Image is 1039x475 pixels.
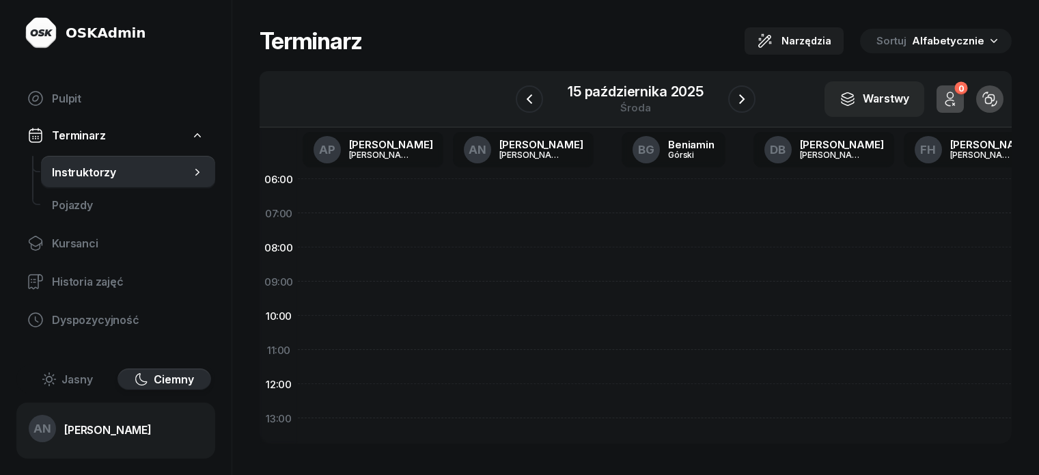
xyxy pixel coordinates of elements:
[64,424,152,435] div: [PERSON_NAME]
[499,150,565,159] div: [PERSON_NAME]
[66,23,146,42] div: OSKAdmin
[260,230,298,264] div: 08:00
[16,265,215,298] a: Historia zajęć
[25,16,57,49] img: logo-light@2x.png
[16,82,215,115] a: Pulpit
[52,92,204,105] span: Pulpit
[20,368,115,390] button: Jasny
[860,29,1012,53] button: Sortuj Alfabetycznie
[499,139,583,150] div: [PERSON_NAME]
[52,314,204,327] span: Dyspozycyjność
[303,132,444,167] a: AP[PERSON_NAME][PERSON_NAME]
[260,435,298,470] div: 14:00
[781,33,831,49] span: Narzędzia
[349,150,415,159] div: [PERSON_NAME]
[950,139,1034,150] div: [PERSON_NAME]
[117,368,212,390] button: Ciemny
[840,91,909,107] div: Warstwy
[260,367,298,401] div: 12:00
[319,144,335,156] span: AP
[154,373,194,386] span: Ciemny
[33,423,51,435] span: AN
[16,120,215,150] a: Terminarz
[920,144,936,156] span: FH
[16,227,215,260] a: Kursanci
[950,150,1016,159] div: [PERSON_NAME]
[825,81,924,117] button: Warstwy
[16,303,215,336] a: Dyspozycyjność
[954,81,967,94] div: 0
[260,196,298,230] div: 07:00
[260,29,362,53] h1: Terminarz
[453,132,594,167] a: AN[PERSON_NAME][PERSON_NAME]
[668,150,715,159] div: Górski
[876,35,909,47] span: Sortuj
[260,162,298,196] div: 06:00
[52,129,106,142] span: Terminarz
[52,199,204,212] span: Pojazdy
[668,139,715,150] div: Beniamin
[52,237,204,250] span: Kursanci
[800,150,865,159] div: [PERSON_NAME]
[349,139,433,150] div: [PERSON_NAME]
[469,144,486,156] span: AN
[260,401,298,435] div: 13:00
[568,103,704,113] div: środa
[753,132,895,167] a: DB[PERSON_NAME][PERSON_NAME]
[61,373,93,386] span: Jasny
[568,85,704,98] div: 15 października 2025
[745,27,844,55] button: Narzędzia
[770,144,786,156] span: DB
[260,333,298,367] div: 11:00
[41,189,215,221] a: Pojazdy
[52,275,204,288] span: Historia zajęć
[937,85,964,113] button: 0
[260,264,298,299] div: 09:00
[622,132,725,167] a: BGBeniaminGórski
[912,34,984,47] span: Alfabetycznie
[638,144,654,156] span: BG
[52,166,191,179] span: Instruktorzy
[260,299,298,333] div: 10:00
[41,156,215,189] a: Instruktorzy
[800,139,884,150] div: [PERSON_NAME]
